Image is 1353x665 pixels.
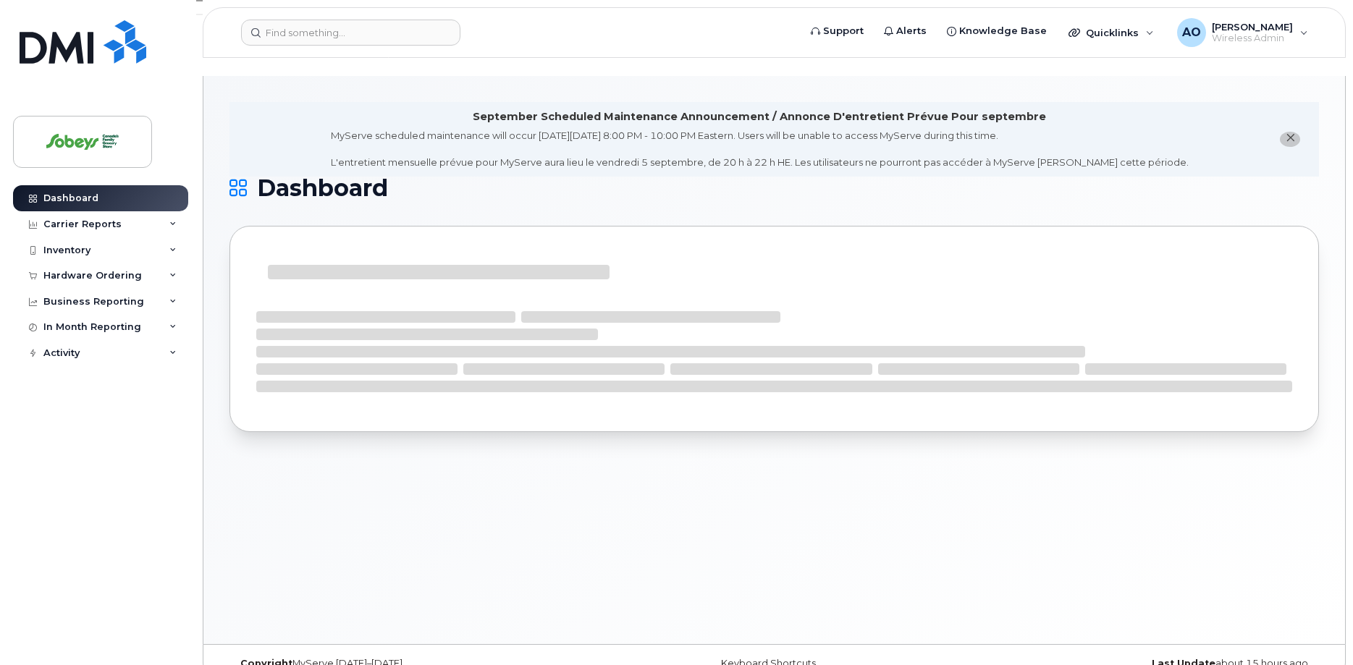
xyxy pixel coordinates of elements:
button: close notification [1280,132,1300,147]
div: September Scheduled Maintenance Announcement / Annonce D'entretient Prévue Pour septembre [473,109,1046,124]
div: MyServe scheduled maintenance will occur [DATE][DATE] 8:00 PM - 10:00 PM Eastern. Users will be u... [331,129,1189,169]
span: Dashboard [257,177,388,199]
